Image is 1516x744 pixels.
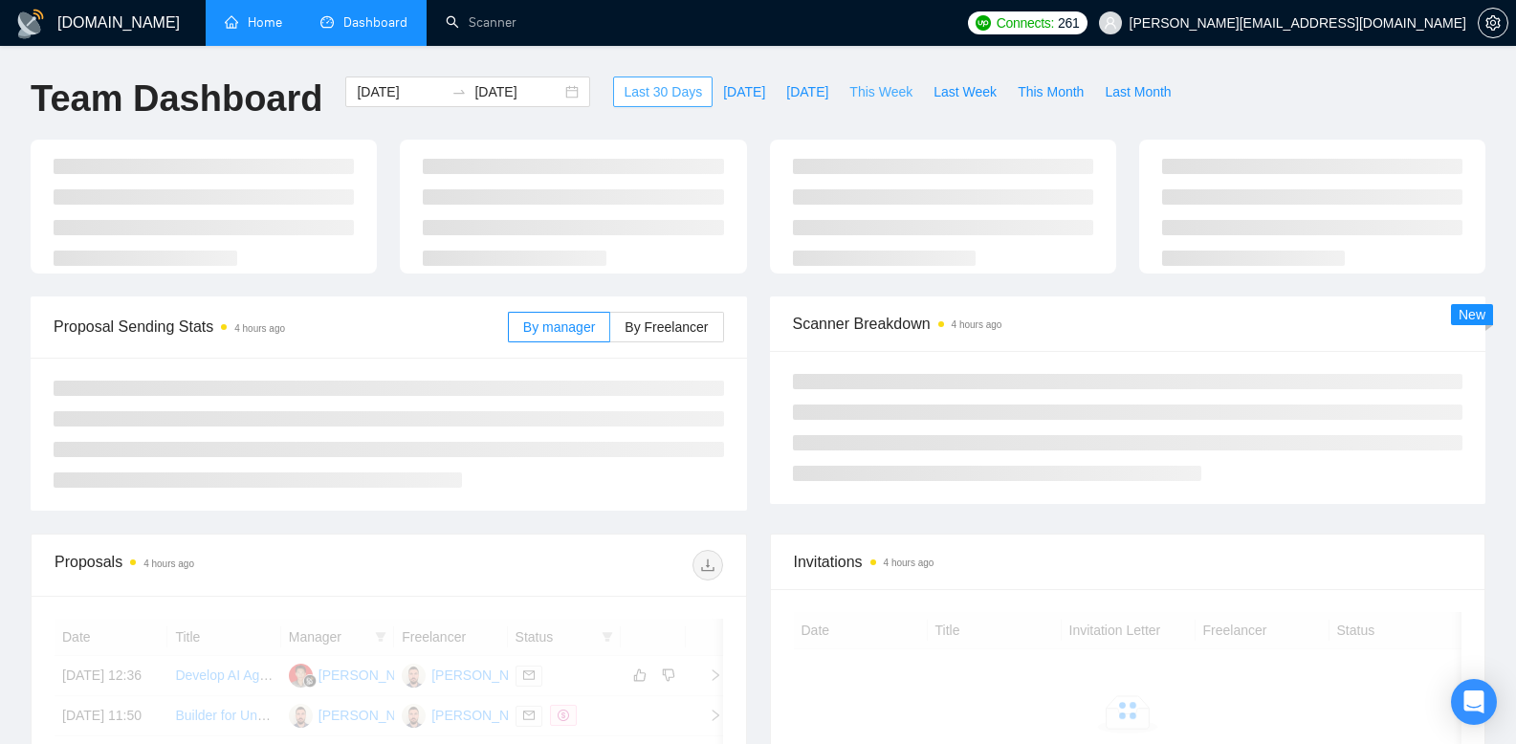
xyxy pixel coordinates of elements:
[794,550,1462,574] span: Invitations
[1018,81,1084,102] span: This Month
[1104,16,1117,30] span: user
[997,12,1054,33] span: Connects:
[15,9,46,39] img: logo
[625,319,708,335] span: By Freelancer
[952,319,1002,330] time: 4 hours ago
[613,77,713,107] button: Last 30 Days
[934,81,997,102] span: Last Week
[1058,12,1079,33] span: 261
[225,14,282,31] a: homeHome
[523,319,595,335] span: By manager
[1105,81,1171,102] span: Last Month
[55,550,388,580] div: Proposals
[839,77,923,107] button: This Week
[31,77,322,121] h1: Team Dashboard
[1007,77,1094,107] button: This Month
[1459,307,1485,322] span: New
[1451,679,1497,725] div: Open Intercom Messenger
[713,77,776,107] button: [DATE]
[793,312,1463,336] span: Scanner Breakdown
[446,14,516,31] a: searchScanner
[849,81,912,102] span: This Week
[1478,8,1508,38] button: setting
[234,323,285,334] time: 4 hours ago
[976,15,991,31] img: upwork-logo.png
[343,14,407,31] span: Dashboard
[474,81,561,102] input: End date
[54,315,508,339] span: Proposal Sending Stats
[776,77,839,107] button: [DATE]
[451,84,467,99] span: to
[884,558,934,568] time: 4 hours ago
[923,77,1007,107] button: Last Week
[1094,77,1181,107] button: Last Month
[624,81,702,102] span: Last 30 Days
[320,15,334,29] span: dashboard
[143,558,194,569] time: 4 hours ago
[723,81,765,102] span: [DATE]
[1479,15,1507,31] span: setting
[1478,15,1508,31] a: setting
[786,81,828,102] span: [DATE]
[357,81,444,102] input: Start date
[451,84,467,99] span: swap-right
